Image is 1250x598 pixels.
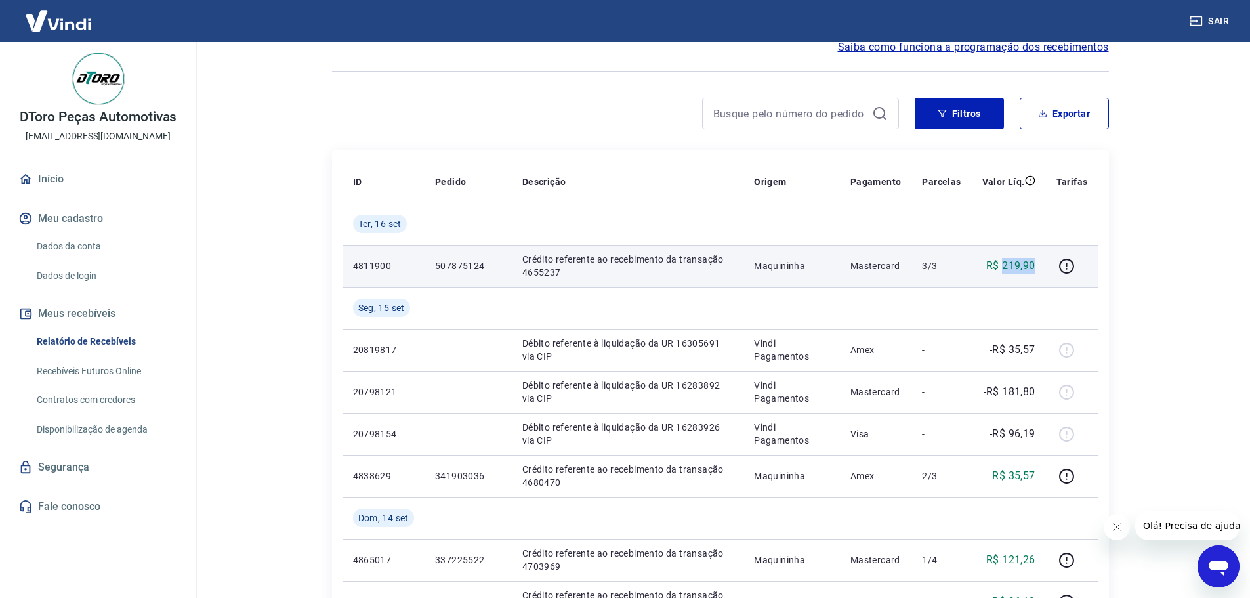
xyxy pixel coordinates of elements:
[435,259,501,272] p: 507875124
[522,463,734,489] p: Crédito referente ao recebimento da transação 4680470
[922,343,961,356] p: -
[754,553,829,566] p: Maquininha
[16,204,180,233] button: Meu cadastro
[353,343,414,356] p: 20819817
[353,259,414,272] p: 4811900
[850,427,902,440] p: Visa
[982,175,1025,188] p: Valor Líq.
[922,175,961,188] p: Parcelas
[8,9,110,20] span: Olá! Precisa de ajuda?
[922,553,961,566] p: 1/4
[522,253,734,279] p: Crédito referente ao recebimento da transação 4655237
[754,337,829,363] p: Vindi Pagamentos
[31,233,180,260] a: Dados da conta
[522,337,734,363] p: Débito referente à liquidação da UR 16305691 via CIP
[922,259,961,272] p: 3/3
[522,379,734,405] p: Débito referente à liquidação da UR 16283892 via CIP
[353,175,362,188] p: ID
[990,342,1035,358] p: -R$ 35,57
[353,385,414,398] p: 20798121
[850,469,902,482] p: Amex
[754,421,829,447] p: Vindi Pagamentos
[1056,175,1088,188] p: Tarifas
[984,384,1035,400] p: -R$ 181,80
[922,469,961,482] p: 2/3
[522,175,566,188] p: Descrição
[20,110,177,124] p: DToro Peças Automotivas
[16,299,180,328] button: Meus recebíveis
[850,553,902,566] p: Mastercard
[31,358,180,385] a: Recebíveis Futuros Online
[353,553,414,566] p: 4865017
[435,469,501,482] p: 341903036
[754,175,786,188] p: Origem
[16,1,101,41] img: Vindi
[850,385,902,398] p: Mastercard
[358,301,405,314] span: Seg, 15 set
[358,217,402,230] span: Ter, 16 set
[986,552,1035,568] p: R$ 121,26
[992,468,1035,484] p: R$ 35,57
[850,259,902,272] p: Mastercard
[990,426,1035,442] p: -R$ 96,19
[922,427,961,440] p: -
[922,385,961,398] p: -
[1187,9,1234,33] button: Sair
[26,129,171,143] p: [EMAIL_ADDRESS][DOMAIN_NAME]
[915,98,1004,129] button: Filtros
[353,427,414,440] p: 20798154
[754,259,829,272] p: Maquininha
[31,328,180,355] a: Relatório de Recebíveis
[16,453,180,482] a: Segurança
[435,553,501,566] p: 337225522
[31,387,180,414] a: Contratos com credores
[754,469,829,482] p: Maquininha
[1135,511,1240,540] iframe: Mensagem da empresa
[358,511,409,524] span: Dom, 14 set
[850,175,902,188] p: Pagamento
[754,379,829,405] p: Vindi Pagamentos
[1020,98,1109,129] button: Exportar
[522,547,734,573] p: Crédito referente ao recebimento da transação 4703969
[16,165,180,194] a: Início
[986,258,1035,274] p: R$ 219,90
[31,263,180,289] a: Dados de login
[1104,514,1130,540] iframe: Fechar mensagem
[31,416,180,443] a: Disponibilização de agenda
[838,39,1109,55] a: Saiba como funciona a programação dos recebimentos
[435,175,466,188] p: Pedido
[16,492,180,521] a: Fale conosco
[713,104,867,123] input: Busque pelo número do pedido
[850,343,902,356] p: Amex
[72,53,125,105] img: c76ab9b2-0c5c-4c8d-8909-67e594a7f47e.jpeg
[353,469,414,482] p: 4838629
[522,421,734,447] p: Débito referente à liquidação da UR 16283926 via CIP
[1198,545,1240,587] iframe: Botão para abrir a janela de mensagens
